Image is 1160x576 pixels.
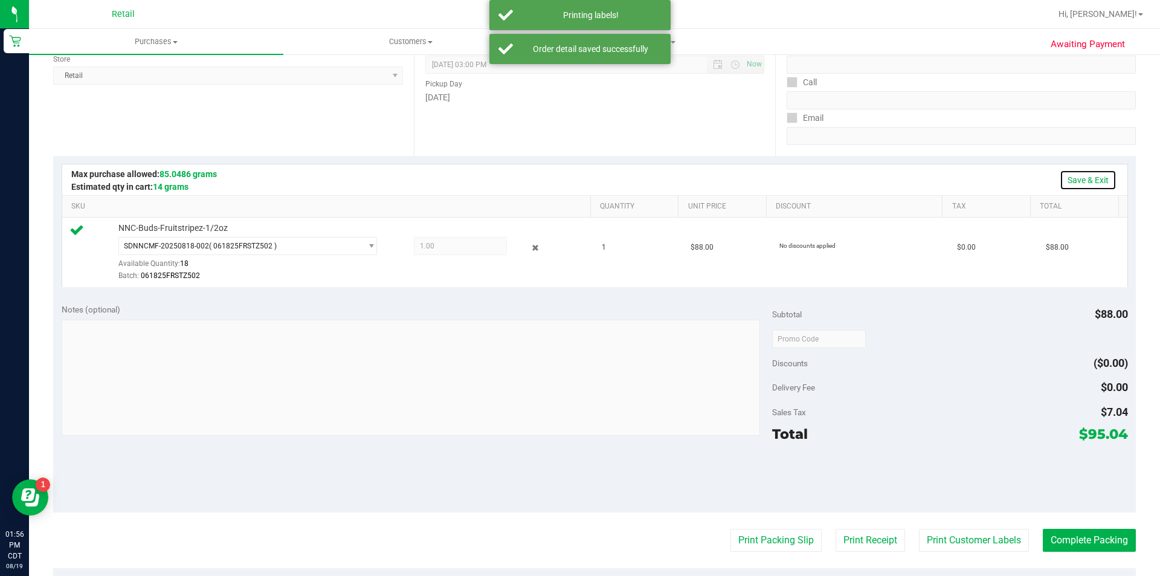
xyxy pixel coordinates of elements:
[957,242,976,253] span: $0.00
[62,305,120,314] span: Notes (optional)
[772,330,866,348] input: Promo Code
[71,169,217,179] span: Max purchase allowed:
[1101,406,1128,418] span: $7.04
[159,169,217,179] span: 85.0486 grams
[772,383,815,392] span: Delivery Fee
[1101,381,1128,393] span: $0.00
[688,202,762,212] a: Unit Price
[124,242,209,250] span: SDNNCMF-20250818-002
[361,238,376,254] span: select
[836,529,905,552] button: Print Receipt
[600,202,674,212] a: Quantity
[425,79,462,89] label: Pickup Day
[29,36,283,47] span: Purchases
[730,529,822,552] button: Print Packing Slip
[1040,202,1113,212] a: Total
[776,202,938,212] a: Discount
[1060,170,1116,190] a: Save & Exit
[1079,426,1128,442] span: $95.04
[1058,9,1137,19] span: Hi, [PERSON_NAME]!
[141,271,200,280] span: 061825FRSTZ502
[787,109,823,127] label: Email
[118,271,139,280] span: Batch:
[284,36,537,47] span: Customers
[787,91,1136,109] input: Format: (999) 999-9999
[787,56,1136,74] input: Format: (999) 999-9999
[1043,529,1136,552] button: Complete Packing
[209,242,277,250] span: ( 061825FRSTZ502 )
[772,352,808,374] span: Discounts
[71,202,585,212] a: SKU
[5,529,24,561] p: 01:56 PM CDT
[1094,357,1128,369] span: ($0.00)
[12,479,48,516] iframe: Resource center
[1051,37,1125,51] span: Awaiting Payment
[5,561,24,571] p: 08/19
[952,202,1026,212] a: Tax
[1046,242,1069,253] span: $88.00
[9,35,21,47] inline-svg: Retail
[691,242,714,253] span: $88.00
[283,29,538,54] a: Customers
[153,182,188,192] span: 14 grams
[787,74,817,91] label: Call
[118,222,228,234] span: NNC-Buds-Fruitstripez-1/2oz
[919,529,1029,552] button: Print Customer Labels
[520,43,662,55] div: Order detail saved successfully
[520,9,662,21] div: Printing labels!
[36,477,50,492] iframe: Resource center unread badge
[779,242,836,249] span: No discounts applied
[425,91,764,104] div: [DATE]
[772,407,806,417] span: Sales Tax
[772,309,802,319] span: Subtotal
[1095,308,1128,320] span: $88.00
[71,182,188,192] span: Estimated qty in cart:
[29,29,283,54] a: Purchases
[772,426,808,442] span: Total
[112,9,135,19] span: Retail
[53,54,70,65] label: Store
[602,242,606,253] span: 1
[180,259,188,268] span: 18
[118,255,390,279] div: Available Quantity:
